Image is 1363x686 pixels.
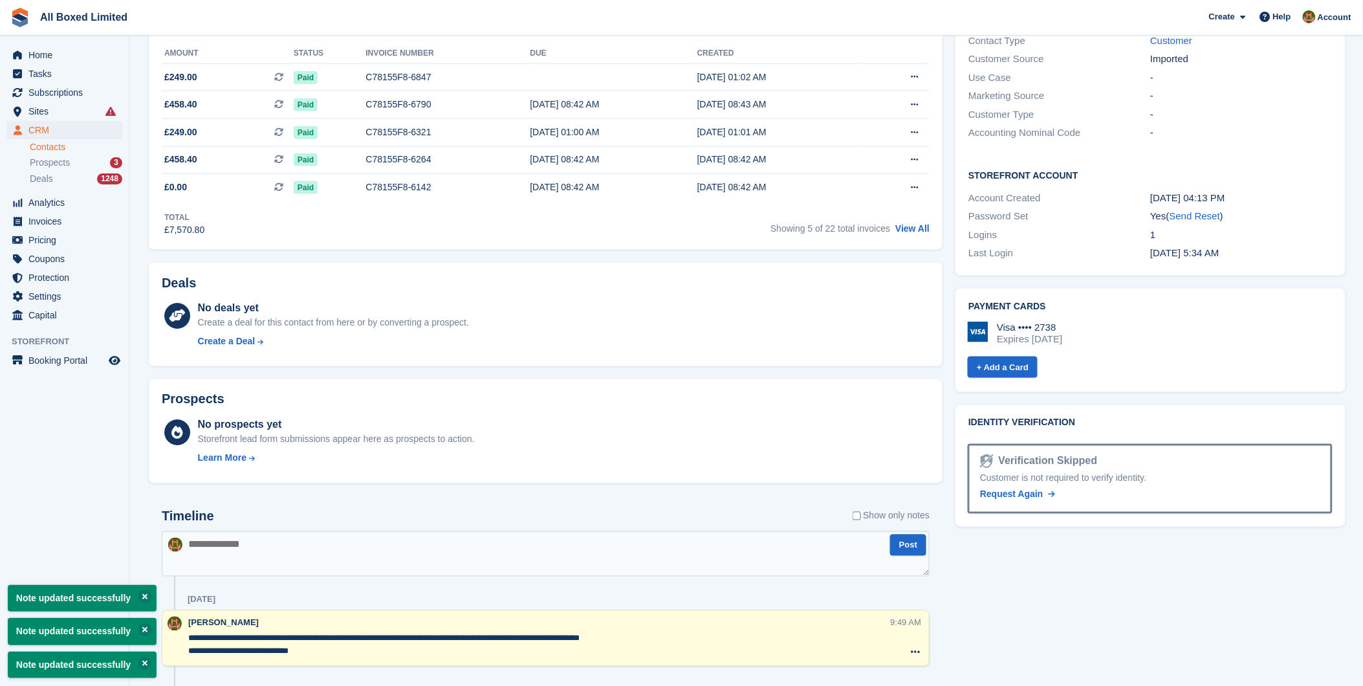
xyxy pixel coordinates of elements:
label: Show only notes [853,509,930,523]
a: + Add a Card [968,357,1038,378]
div: Logins [968,228,1150,243]
div: C78155F8-6790 [365,98,530,111]
span: Account [1318,11,1351,24]
div: Last Login [968,246,1150,261]
div: Total [164,212,204,223]
th: Status [294,43,365,64]
a: View All [895,223,930,234]
h2: Storefront Account [968,168,1332,181]
h2: Timeline [162,509,214,524]
span: Help [1273,10,1291,23]
div: Customer is not required to verify identity. [980,472,1320,485]
div: [DATE] 08:42 AM [697,153,864,166]
a: Contacts [30,141,122,153]
div: Customer Source [968,52,1150,67]
a: menu [6,83,122,102]
span: Sites [28,102,106,120]
span: Invoices [28,212,106,230]
span: Prospects [30,157,70,169]
a: menu [6,250,122,268]
img: Identity Verification Ready [980,454,993,469]
a: All Boxed Limited [35,6,133,28]
a: menu [6,194,122,212]
span: £458.40 [164,153,197,166]
a: menu [6,102,122,120]
a: menu [6,121,122,139]
div: Imported [1150,52,1332,67]
div: [DATE] 08:42 AM [530,181,697,194]
a: menu [6,287,122,305]
span: Storefront [12,335,129,348]
div: Visa •••• 2738 [997,322,1062,333]
a: menu [6,212,122,230]
div: C78155F8-6142 [365,181,530,194]
span: [PERSON_NAME] [188,618,259,628]
a: Customer [1150,35,1192,46]
span: Protection [28,269,106,287]
a: Learn More [198,452,475,465]
img: stora-icon-8386f47178a22dfd0bd8f6a31ec36ba5ce8667c1dd55bd0f319d3a0aa187defe.svg [10,8,30,27]
span: Request Again [980,489,1043,500]
div: [DATE] 08:42 AM [697,181,864,194]
div: 1 [1150,228,1332,243]
span: Create [1209,10,1235,23]
a: Preview store [107,353,122,368]
th: Due [530,43,697,64]
span: Paid [294,126,318,139]
span: Deals [30,173,53,185]
a: Deals 1248 [30,172,122,186]
div: No prospects yet [198,417,475,433]
div: Account Created [968,191,1150,206]
button: Post [890,535,926,556]
span: Booking Portal [28,351,106,370]
span: Paid [294,153,318,166]
div: C78155F8-6321 [365,126,530,139]
p: Note updated successfully [8,585,157,612]
div: Expires [DATE] [997,333,1062,345]
div: [DATE] 01:01 AM [697,126,864,139]
span: Paid [294,98,318,111]
div: Accounting Nominal Code [968,126,1150,140]
span: Home [28,46,106,64]
div: Use Case [968,71,1150,85]
div: - [1150,71,1332,85]
div: [DATE] 04:13 PM [1150,191,1332,206]
a: menu [6,269,122,287]
input: Show only notes [853,509,861,523]
span: £0.00 [164,181,187,194]
time: 2024-08-14 04:34:31 UTC [1150,247,1219,258]
i: Smart entry sync failures have occurred [105,106,116,116]
div: C78155F8-6264 [365,153,530,166]
div: 9:49 AM [891,617,922,629]
div: £7,570.80 [164,223,204,237]
div: Marketing Source [968,89,1150,104]
div: 3 [110,157,122,168]
a: menu [6,231,122,249]
div: [DATE] 01:02 AM [697,71,864,84]
a: Prospects 3 [30,156,122,170]
h2: Identity verification [968,418,1332,428]
span: Paid [294,71,318,84]
span: Showing 5 of 22 total invoices [770,223,890,234]
div: Contact Type [968,34,1150,49]
th: Created [697,43,864,64]
h2: Deals [162,276,196,291]
img: Sharon Hawkins [168,538,182,552]
div: - [1150,126,1332,140]
span: £249.00 [164,71,197,84]
span: CRM [28,121,106,139]
a: menu [6,65,122,83]
div: Verification Skipped [994,454,1098,469]
p: Note updated successfully [8,652,157,678]
div: - [1150,107,1332,122]
span: ( ) [1166,210,1223,221]
span: £458.40 [164,98,197,111]
div: Password Set [968,209,1150,224]
div: [DATE] 08:42 AM [530,153,697,166]
div: Learn More [198,452,246,465]
div: No deals yet [198,300,469,316]
span: Subscriptions [28,83,106,102]
div: [DATE] [188,595,215,605]
span: Coupons [28,250,106,268]
div: [DATE] 01:00 AM [530,126,697,139]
